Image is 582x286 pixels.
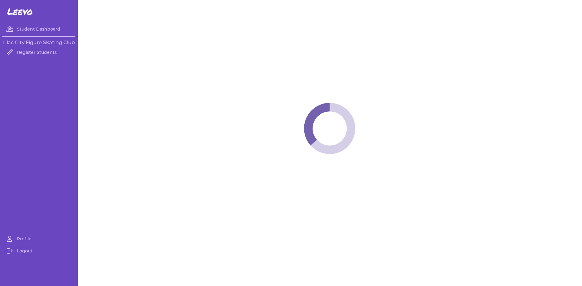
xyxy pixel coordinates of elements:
a: Student Dashboard [2,23,75,35]
a: Profile [2,233,75,245]
h3: Lilac City Figure Skating Club [2,39,75,46]
span: Leevo [7,6,33,17]
a: Register Students [2,46,75,58]
a: Logout [2,245,75,257]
